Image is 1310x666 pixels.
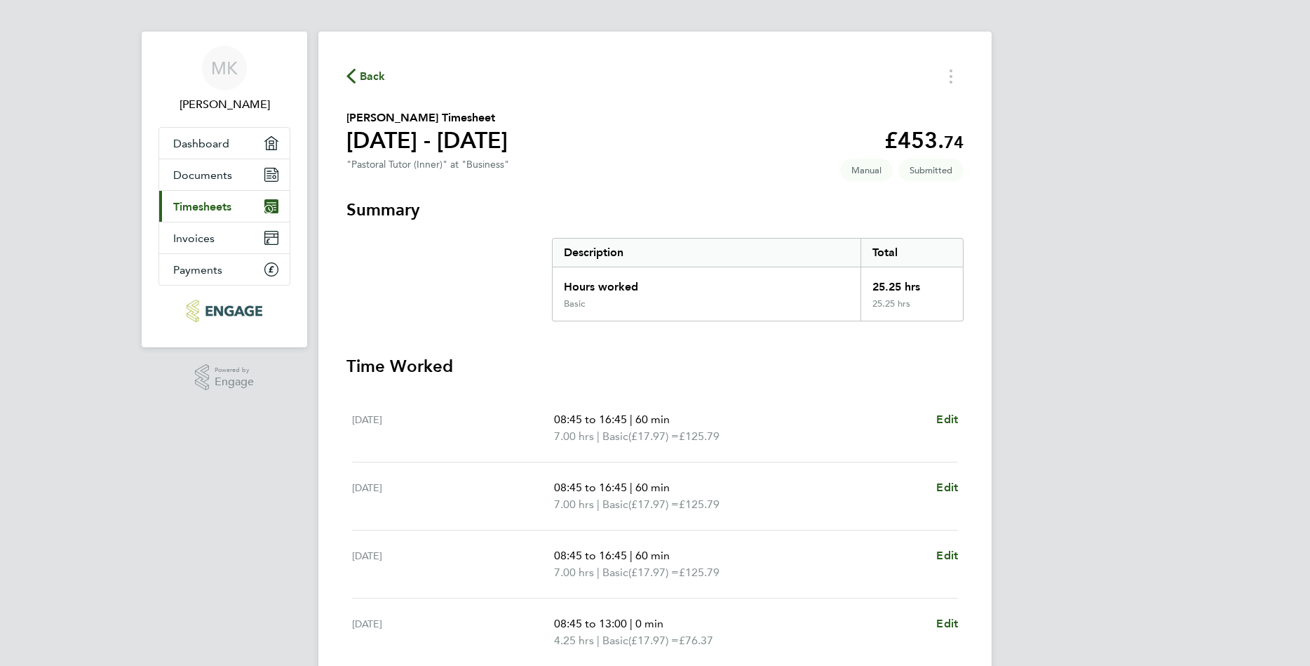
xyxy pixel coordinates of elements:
[936,547,958,564] a: Edit
[158,96,290,113] span: Moliha Khatun
[898,159,964,182] span: This timesheet is Submitted.
[936,479,958,496] a: Edit
[597,634,600,647] span: |
[936,549,958,562] span: Edit
[635,413,670,426] span: 60 min
[597,498,600,511] span: |
[628,429,679,443] span: (£17.97) =
[602,496,628,513] span: Basic
[552,238,964,321] div: Summary
[158,300,290,322] a: Go to home page
[159,191,290,222] a: Timesheets
[554,481,627,494] span: 08:45 to 16:45
[936,411,958,428] a: Edit
[602,428,628,445] span: Basic
[173,168,232,182] span: Documents
[360,68,386,85] span: Back
[602,632,628,649] span: Basic
[346,159,509,171] div: "Pastoral Tutor (Inner)" at "Business"
[142,32,307,347] nav: Main navigation
[597,566,600,579] span: |
[211,59,238,77] span: MK
[564,298,585,309] div: Basic
[936,413,958,426] span: Edit
[215,376,254,388] span: Engage
[884,127,964,154] app-decimal: £453.
[860,267,963,298] div: 25.25 hrs
[554,498,594,511] span: 7.00 hrs
[679,566,720,579] span: £125.79
[679,429,720,443] span: £125.79
[346,355,964,378] h3: Time Worked
[597,429,600,443] span: |
[173,137,229,150] span: Dashboard
[840,159,893,182] span: This timesheet was manually created.
[602,564,628,581] span: Basic
[352,547,554,581] div: [DATE]
[352,615,554,649] div: [DATE]
[635,617,663,630] span: 0 min
[554,549,627,562] span: 08:45 to 16:45
[936,615,958,632] a: Edit
[346,199,964,221] h3: Summary
[860,298,963,321] div: 25.25 hrs
[679,498,720,511] span: £125.79
[628,634,679,647] span: (£17.97) =
[173,232,215,245] span: Invoices
[554,634,594,647] span: 4.25 hrs
[352,479,554,513] div: [DATE]
[936,617,958,630] span: Edit
[860,239,963,267] div: Total
[635,481,670,494] span: 60 min
[195,364,255,391] a: Powered byEngage
[158,46,290,113] a: MK[PERSON_NAME]
[159,128,290,159] a: Dashboard
[630,413,633,426] span: |
[944,132,964,152] span: 74
[159,254,290,285] a: Payments
[187,300,262,322] img: morganhunt-logo-retina.png
[173,263,222,277] span: Payments
[215,364,254,376] span: Powered by
[554,429,594,443] span: 7.00 hrs
[554,617,627,630] span: 08:45 to 13:00
[554,413,627,426] span: 08:45 to 16:45
[628,498,679,511] span: (£17.97) =
[630,617,633,630] span: |
[938,65,964,87] button: Timesheets Menu
[346,67,386,85] button: Back
[630,549,633,562] span: |
[553,267,860,298] div: Hours worked
[553,239,860,267] div: Description
[554,566,594,579] span: 7.00 hrs
[173,200,231,213] span: Timesheets
[630,481,633,494] span: |
[159,159,290,190] a: Documents
[346,109,508,126] h2: [PERSON_NAME] Timesheet
[346,126,508,154] h1: [DATE] - [DATE]
[628,566,679,579] span: (£17.97) =
[352,411,554,445] div: [DATE]
[159,222,290,253] a: Invoices
[936,481,958,494] span: Edit
[635,549,670,562] span: 60 min
[679,634,713,647] span: £76.37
